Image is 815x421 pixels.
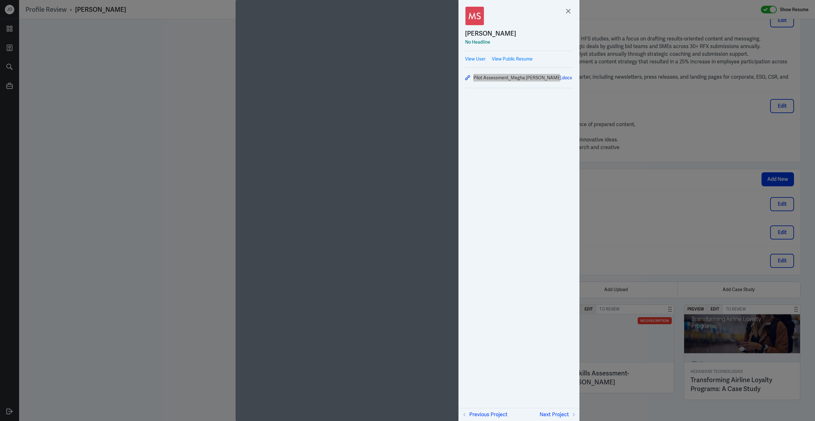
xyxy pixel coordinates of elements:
a: View Public Resume [492,56,533,62]
a: [PERSON_NAME] [465,29,573,38]
div: [PERSON_NAME] [465,29,516,38]
button: Next Project [540,411,577,418]
a: Pilot Assessment_Megha [PERSON_NAME].docx [465,74,573,82]
div: No Headline [465,38,573,46]
a: View User [465,56,485,62]
button: Previous Project [461,411,507,418]
img: Megha Sainath [465,6,484,25]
